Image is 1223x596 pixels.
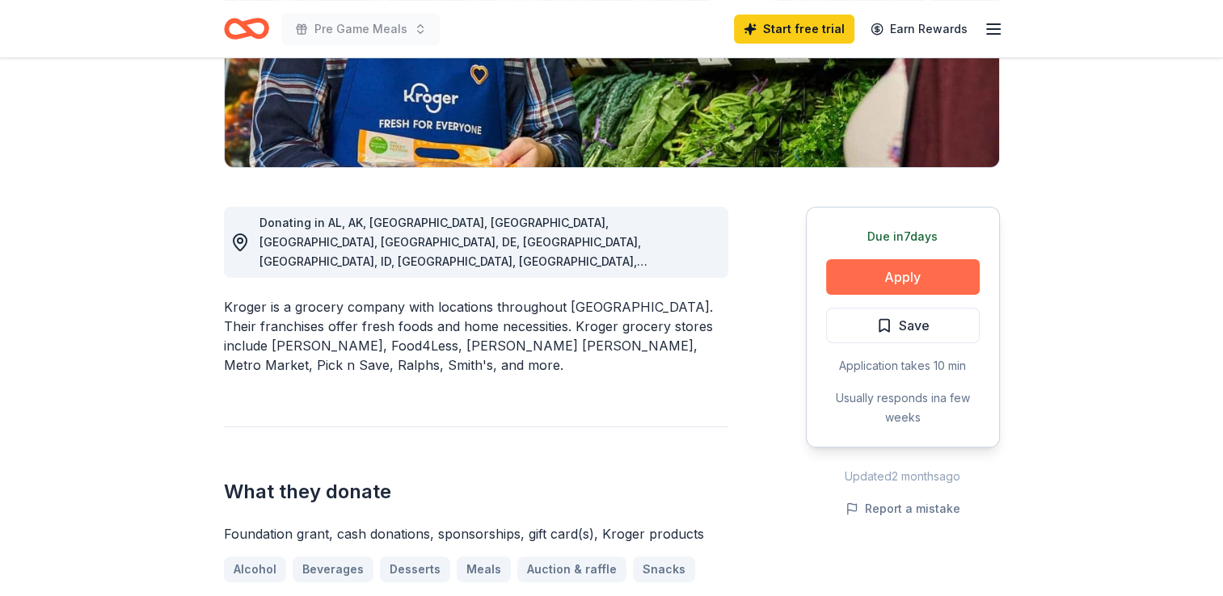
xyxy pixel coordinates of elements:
a: Snacks [633,556,695,582]
div: Foundation grant, cash donations, sponsorships, gift card(s), Kroger products [224,524,728,544]
a: Start free trial [734,15,854,44]
div: Updated 2 months ago [806,467,1000,486]
div: Kroger is a grocery company with locations throughout [GEOGRAPHIC_DATA]. Their franchises offer f... [224,297,728,375]
span: Save [899,315,930,336]
a: Meals [457,556,511,582]
span: Pre Game Meals [314,19,407,39]
a: Alcohol [224,556,286,582]
a: Beverages [293,556,373,582]
div: Usually responds in a few weeks [826,388,980,427]
a: Desserts [380,556,450,582]
button: Apply [826,259,980,295]
div: Due in 7 days [826,227,980,246]
div: Application takes 10 min [826,356,980,376]
a: Auction & raffle [517,556,626,582]
a: Home [224,10,269,48]
button: Pre Game Meals [282,13,440,45]
a: Earn Rewards [861,15,977,44]
span: Donating in AL, AK, [GEOGRAPHIC_DATA], [GEOGRAPHIC_DATA], [GEOGRAPHIC_DATA], [GEOGRAPHIC_DATA], D... [259,216,647,423]
button: Save [826,308,980,343]
button: Report a mistake [846,499,960,518]
h2: What they donate [224,479,728,505]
